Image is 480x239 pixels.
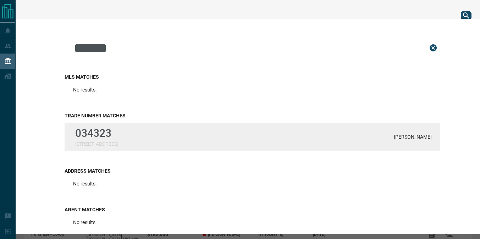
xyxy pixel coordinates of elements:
[65,74,440,80] h3: MLS Matches
[65,207,440,212] h3: Agent Matches
[75,127,118,139] p: 034323
[65,113,440,118] h3: Trade Number Matches
[461,11,471,20] button: search button
[65,168,440,174] h3: Address Matches
[426,41,440,55] button: Close
[394,134,432,140] p: [PERSON_NAME]
[73,87,97,93] p: No results.
[73,219,97,225] p: No results.
[75,141,118,147] p: [STREET_ADDRESS]
[73,181,97,187] p: No results.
